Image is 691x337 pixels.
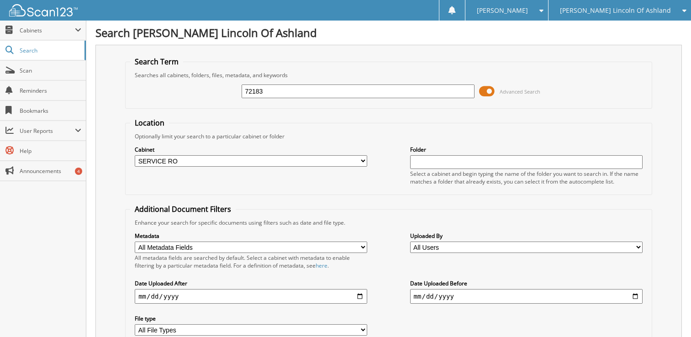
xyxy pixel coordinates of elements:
[20,67,81,74] span: Scan
[135,146,367,153] label: Cabinet
[130,71,647,79] div: Searches all cabinets, folders, files, metadata, and keywords
[135,254,367,269] div: All metadata fields are searched by default. Select a cabinet with metadata to enable filtering b...
[410,279,643,287] label: Date Uploaded Before
[130,204,236,214] legend: Additional Document Filters
[135,289,367,304] input: start
[410,146,643,153] label: Folder
[130,118,169,128] legend: Location
[75,168,82,175] div: 4
[20,107,81,115] span: Bookmarks
[410,232,643,240] label: Uploaded By
[9,4,78,16] img: scan123-logo-white.svg
[560,8,671,13] span: [PERSON_NAME] Lincoln Of Ashland
[477,8,528,13] span: [PERSON_NAME]
[20,127,75,135] span: User Reports
[20,26,75,34] span: Cabinets
[130,132,647,140] div: Optionally limit your search to a particular cabinet or folder
[500,88,540,95] span: Advanced Search
[130,219,647,226] div: Enhance your search for specific documents using filters such as date and file type.
[135,232,367,240] label: Metadata
[20,87,81,95] span: Reminders
[95,25,682,40] h1: Search [PERSON_NAME] Lincoln Of Ashland
[20,147,81,155] span: Help
[135,279,367,287] label: Date Uploaded After
[410,170,643,185] div: Select a cabinet and begin typing the name of the folder you want to search in. If the name match...
[410,289,643,304] input: end
[20,47,80,54] span: Search
[130,57,183,67] legend: Search Term
[135,315,367,322] label: File type
[20,167,81,175] span: Announcements
[316,262,327,269] a: here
